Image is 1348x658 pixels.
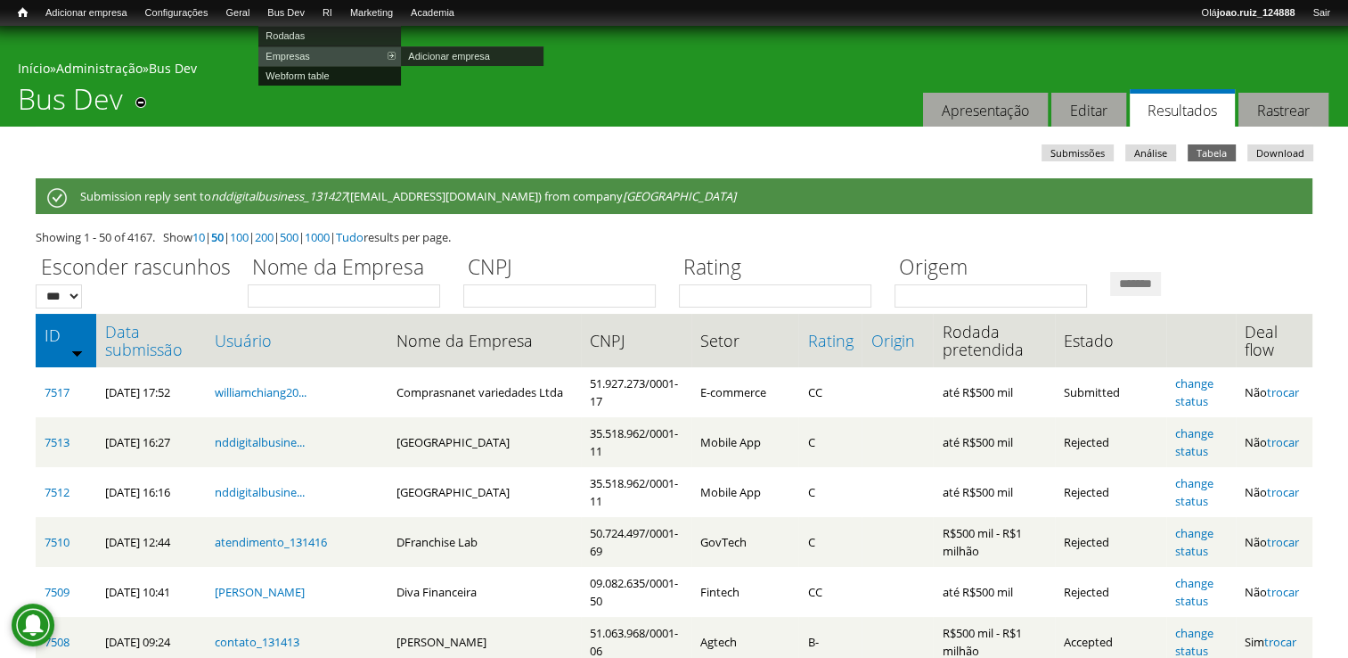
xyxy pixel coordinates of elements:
td: 35.518.962/0001-11 [581,467,691,517]
a: Tabela [1188,144,1236,161]
th: Rodada pretendida [933,314,1055,367]
a: 1000 [305,229,330,245]
td: C [798,517,862,567]
td: R$500 mil - R$1 milhão [933,517,1055,567]
td: Rejected [1055,517,1165,567]
td: DFranchise Lab [388,517,580,567]
a: 7513 [45,434,69,450]
a: trocar [1267,484,1299,500]
td: Comprasnanet variedades Ltda [388,367,580,417]
a: trocar [1267,584,1299,600]
a: trocar [1267,384,1299,400]
em: [GEOGRAPHIC_DATA] [623,188,736,204]
a: 200 [255,229,274,245]
a: Tudo [336,229,364,245]
label: Origem [895,252,1099,284]
a: 7508 [45,634,69,650]
td: 09.082.635/0001-50 [581,567,691,617]
th: Nome da Empresa [388,314,580,367]
a: Adicionar empresa [37,4,136,22]
strong: joao.ruiz_124888 [1217,7,1295,18]
td: Rejected [1055,567,1165,617]
a: Download [1247,144,1313,161]
a: change status [1175,575,1213,609]
a: Academia [402,4,463,22]
td: até R$500 mil [933,567,1055,617]
em: nddigitalbusiness_131427 [211,188,347,204]
a: Geral [216,4,258,22]
td: Não [1236,367,1312,417]
a: 10 [192,229,205,245]
a: 500 [280,229,298,245]
th: CNPJ [581,314,691,367]
td: até R$500 mil [933,367,1055,417]
a: williamchiang20... [215,384,306,400]
a: Sair [1303,4,1339,22]
a: nddigitalbusine... [215,434,305,450]
td: [GEOGRAPHIC_DATA] [388,467,580,517]
a: Olájoao.ruiz_124888 [1192,4,1303,22]
td: E-commerce [691,367,798,417]
td: Mobile App [691,417,798,467]
a: ID [45,326,87,344]
a: Início [18,60,50,77]
a: Submissões [1042,144,1114,161]
a: Usuário [215,332,379,350]
td: [GEOGRAPHIC_DATA] [388,417,580,467]
a: Administração [56,60,143,77]
div: Submission reply sent to ([EMAIL_ADDRESS][DOMAIN_NAME]) from company [36,178,1312,214]
a: trocar [1267,534,1299,550]
h1: Bus Dev [18,82,123,127]
a: Rating [807,332,853,350]
a: contato_131413 [215,634,299,650]
a: change status [1175,525,1213,559]
td: C [798,417,862,467]
td: CC [798,367,862,417]
a: 7512 [45,484,69,500]
td: Mobile App [691,467,798,517]
label: CNPJ [463,252,667,284]
td: 51.927.273/0001-17 [581,367,691,417]
img: ordem crescente [71,347,83,358]
a: 7510 [45,534,69,550]
label: Nome da Empresa [248,252,452,284]
a: 50 [211,229,224,245]
td: Não [1236,517,1312,567]
span: Início [18,6,28,19]
td: [DATE] 17:52 [96,367,207,417]
a: 7509 [45,584,69,600]
a: Rastrear [1238,93,1328,127]
a: 7517 [45,384,69,400]
th: Setor [691,314,798,367]
label: Esconder rascunhos [36,252,236,284]
a: [PERSON_NAME] [215,584,305,600]
a: 100 [230,229,249,245]
td: [DATE] 12:44 [96,517,207,567]
a: nddigitalbusine... [215,484,305,500]
td: GovTech [691,517,798,567]
div: Showing 1 - 50 of 4167. Show | | | | | | results per page. [36,228,1312,246]
th: Estado [1055,314,1165,367]
td: [DATE] 16:27 [96,417,207,467]
td: até R$500 mil [933,417,1055,467]
a: Apresentação [923,93,1048,127]
a: Início [9,4,37,21]
td: CC [798,567,862,617]
label: Rating [679,252,883,284]
td: 50.724.497/0001-69 [581,517,691,567]
a: Origin [870,332,924,350]
td: até R$500 mil [933,467,1055,517]
td: Não [1236,567,1312,617]
td: [DATE] 10:41 [96,567,207,617]
a: Análise [1125,144,1176,161]
td: [DATE] 16:16 [96,467,207,517]
a: Resultados [1130,89,1235,127]
a: RI [314,4,341,22]
a: Editar [1051,93,1126,127]
a: atendimento_131416 [215,534,327,550]
th: Deal flow [1236,314,1312,367]
td: Submitted [1055,367,1165,417]
a: Marketing [341,4,402,22]
td: Fintech [691,567,798,617]
a: change status [1175,475,1213,509]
